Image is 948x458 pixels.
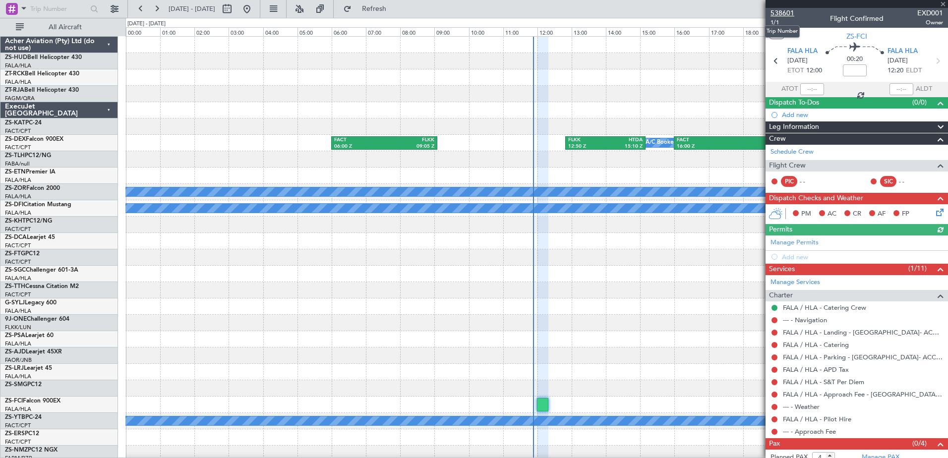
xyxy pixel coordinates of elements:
[5,55,82,60] a: ZS-HUDBell Helicopter 430
[5,438,31,446] a: FACT/CPT
[5,324,31,331] a: FLKK/LUN
[765,25,800,38] div: Trip Number
[830,13,884,24] div: Flight Confirmed
[5,87,79,93] a: ZT-RJABell Helicopter 430
[769,193,863,204] span: Dispatch Checks and Weather
[334,137,384,144] div: FACT
[127,20,166,28] div: [DATE] - [DATE]
[5,185,60,191] a: ZS-ZORFalcon 2000
[5,95,35,102] a: FAGM/QRA
[5,414,42,420] a: ZS-YTBPC-24
[5,422,31,429] a: FACT/CPT
[5,71,79,77] a: ZT-RCKBell Helicopter 430
[5,136,63,142] a: ZS-DEXFalcon 900EX
[5,365,24,371] span: ZS-LRJ
[5,316,69,322] a: 9J-ONEChallenger 604
[503,27,537,36] div: 11:00
[781,176,797,187] div: PIC
[5,284,25,289] span: ZS-TTH
[828,209,836,219] span: AC
[878,209,886,219] span: AF
[769,97,819,109] span: Dispatch To-Dos
[783,427,836,436] a: --- - Approach Fee
[769,121,819,133] span: Leg Information
[5,251,40,257] a: ZS-FTGPC12
[5,120,42,126] a: ZS-KATPC-24
[5,160,30,168] a: FABA/null
[769,160,806,172] span: Flight Crew
[5,284,79,289] a: ZS-TTHCessna Citation M2
[5,300,57,306] a: G-SYLJLegacy 600
[5,340,31,347] a: FALA/HLA
[917,8,943,18] span: EXD001
[880,176,896,187] div: SIC
[5,169,26,175] span: ZS-ETN
[5,202,23,208] span: ZS-DFI
[30,1,87,16] input: Trip Number
[783,353,943,361] a: FALA / HLA - Parking - [GEOGRAPHIC_DATA]- ACC # 1800
[339,1,398,17] button: Refresh
[5,218,26,224] span: ZS-KHT
[917,18,943,27] span: Owner
[912,438,927,449] span: (0/4)
[5,447,28,453] span: ZS-NMZ
[5,258,31,266] a: FACT/CPT
[469,27,503,36] div: 10:00
[5,251,25,257] span: ZS-FTG
[5,349,26,355] span: ZS-AJD
[5,356,32,364] a: FAOR/JNB
[126,27,160,36] div: 00:00
[5,333,54,339] a: ZS-PSALearjet 60
[5,218,52,224] a: ZS-KHTPC12/NG
[5,127,31,135] a: FACT/CPT
[783,365,849,374] a: FALA / HLA - APD Tax
[5,405,31,413] a: FALA/HLA
[783,341,849,349] a: FALA / HLA - Catering
[5,316,27,322] span: 9J-ONE
[908,263,927,274] span: (1/11)
[5,398,23,404] span: ZS-FCI
[5,291,31,298] a: FACT/CPT
[5,169,56,175] a: ZS-ETNPremier IA
[5,300,25,306] span: G-SYLJ
[709,27,743,36] div: 17:00
[354,5,395,12] span: Refresh
[677,143,777,150] div: 16:00 Z
[5,78,31,86] a: FALA/HLA
[5,267,78,273] a: ZS-SGCChallenger 601-3A
[899,177,921,186] div: - -
[434,27,469,36] div: 09:00
[769,264,795,275] span: Services
[769,133,786,145] span: Crew
[366,27,400,36] div: 07:00
[5,202,71,208] a: ZS-DFICitation Mustang
[5,275,31,282] a: FALA/HLA
[5,398,60,404] a: ZS-FCIFalcon 900EX
[11,19,108,35] button: All Aircraft
[5,87,24,93] span: ZT-RJA
[5,136,26,142] span: ZS-DEX
[5,153,51,159] a: ZS-TLHPC12/NG
[5,414,25,420] span: ZS-YTB
[770,278,820,287] a: Manage Services
[160,27,194,36] div: 01:00
[902,209,909,219] span: FP
[605,143,643,150] div: 15:10 Z
[783,402,820,411] a: --- - Weather
[783,390,943,399] a: FALA / HLA - Approach Fee - [GEOGRAPHIC_DATA]- ACC # 1800
[888,56,908,66] span: [DATE]
[194,27,229,36] div: 02:00
[846,31,867,42] span: ZS-FCI
[5,120,25,126] span: ZS-KAT
[5,307,31,315] a: FALA/HLA
[5,144,31,151] a: FACT/CPT
[787,47,818,57] span: FALA HLA
[800,177,822,186] div: - -
[605,137,643,144] div: HTDA
[916,84,932,94] span: ALDT
[912,97,927,108] span: (0/0)
[743,27,777,36] div: 18:00
[5,176,31,184] a: FALA/HLA
[787,56,808,66] span: [DATE]
[332,27,366,36] div: 06:00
